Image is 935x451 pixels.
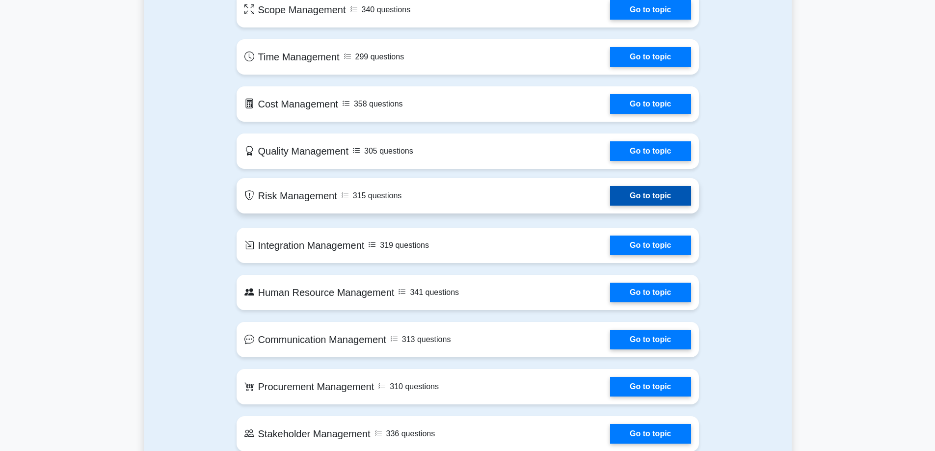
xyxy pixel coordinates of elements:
[610,424,691,444] a: Go to topic
[610,47,691,67] a: Go to topic
[610,377,691,397] a: Go to topic
[610,236,691,255] a: Go to topic
[610,330,691,349] a: Go to topic
[610,94,691,114] a: Go to topic
[610,283,691,302] a: Go to topic
[610,186,691,206] a: Go to topic
[610,141,691,161] a: Go to topic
